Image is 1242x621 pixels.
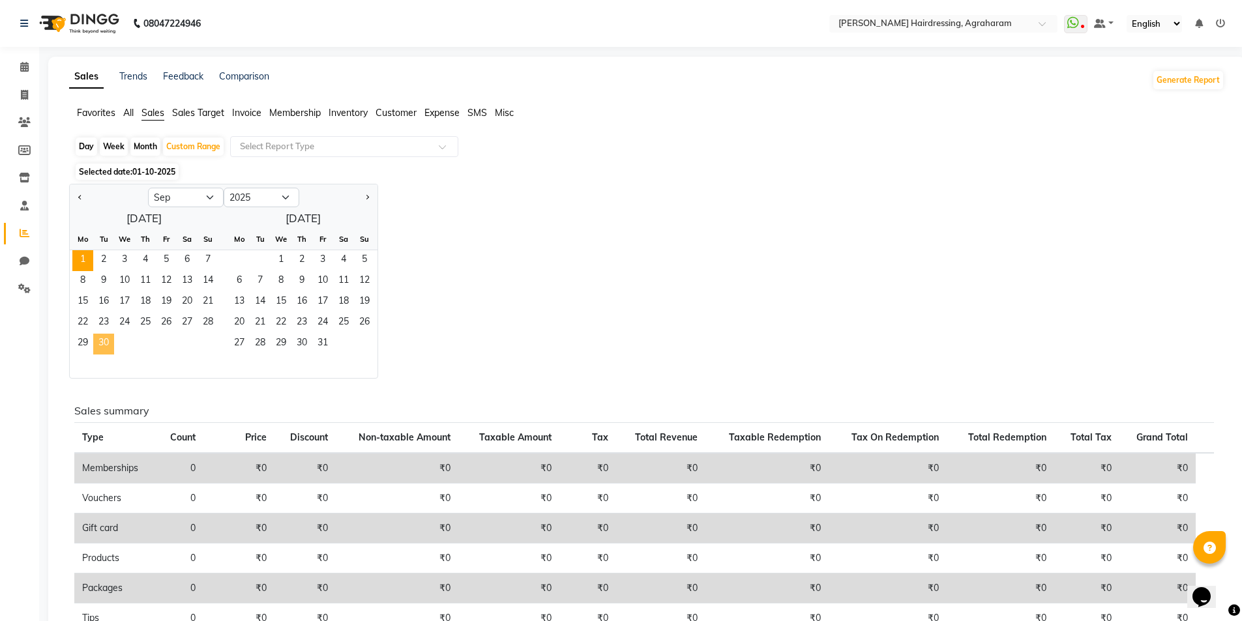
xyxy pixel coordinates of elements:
td: ₹0 [1054,573,1119,603]
div: Tuesday, October 28, 2025 [250,334,271,354]
span: 28 [198,313,218,334]
div: Tuesday, September 2, 2025 [93,250,114,271]
span: 15 [271,292,291,313]
div: Monday, September 22, 2025 [72,313,93,334]
td: ₹0 [947,543,1054,573]
div: Month [130,137,160,156]
span: 8 [72,271,93,292]
span: 8 [271,271,291,292]
div: Wednesday, October 1, 2025 [271,250,291,271]
span: Inventory [329,107,368,119]
div: Wednesday, September 3, 2025 [114,250,135,271]
div: We [271,229,291,250]
td: ₹0 [203,543,274,573]
div: Saturday, October 11, 2025 [333,271,354,292]
div: Monday, September 15, 2025 [72,292,93,313]
div: Friday, October 3, 2025 [312,250,333,271]
iframe: chat widget [1187,569,1229,608]
span: 19 [156,292,177,313]
td: Gift card [74,513,156,543]
td: ₹0 [1054,513,1119,543]
div: Friday, October 24, 2025 [312,313,333,334]
span: 1 [271,250,291,271]
span: 29 [72,334,93,354]
span: Grand Total [1136,431,1188,443]
td: ₹0 [336,453,459,484]
span: 12 [354,271,375,292]
span: 3 [114,250,135,271]
td: ₹0 [458,453,559,484]
span: Favorites [77,107,115,119]
div: Fr [312,229,333,250]
span: Sales Target [172,107,224,119]
td: ₹0 [829,513,947,543]
div: Th [135,229,156,250]
span: Discount [290,431,328,443]
td: ₹0 [705,543,829,573]
td: ₹0 [947,573,1054,603]
td: ₹0 [336,513,459,543]
td: 0 [156,543,203,573]
div: Sa [333,229,354,250]
span: Total Revenue [635,431,698,443]
span: 14 [250,292,271,313]
div: Su [198,229,218,250]
div: Wednesday, September 24, 2025 [114,313,135,334]
div: Mo [72,229,93,250]
div: Day [76,137,97,156]
div: Monday, October 13, 2025 [229,292,250,313]
span: 18 [333,292,354,313]
span: 5 [156,250,177,271]
div: Sunday, October 5, 2025 [354,250,375,271]
span: Non-taxable Amount [359,431,451,443]
span: 25 [333,313,354,334]
span: 22 [72,313,93,334]
span: 2 [291,250,312,271]
span: Count [170,431,196,443]
div: Friday, October 10, 2025 [312,271,333,292]
span: 10 [312,271,333,292]
div: Monday, September 1, 2025 [72,250,93,271]
span: 17 [114,292,135,313]
span: 17 [312,292,333,313]
a: Trends [119,70,147,82]
a: Comparison [219,70,269,82]
span: 28 [250,334,271,354]
td: ₹0 [947,513,1054,543]
span: 27 [177,313,198,334]
td: ₹0 [336,573,459,603]
span: 7 [198,250,218,271]
span: 11 [333,271,354,292]
span: 6 [229,271,250,292]
div: Monday, October 6, 2025 [229,271,250,292]
span: Total Redemption [968,431,1046,443]
button: Previous month [75,187,85,208]
span: 21 [250,313,271,334]
span: Sales [141,107,164,119]
div: Wednesday, September 17, 2025 [114,292,135,313]
div: Custom Range [163,137,224,156]
td: ₹0 [1119,453,1196,484]
span: 21 [198,292,218,313]
td: ₹0 [705,484,829,513]
div: Tuesday, October 7, 2025 [250,271,271,292]
div: Th [291,229,312,250]
div: Wednesday, October 8, 2025 [271,271,291,292]
span: Expense [424,107,460,119]
div: Monday, October 20, 2025 [229,313,250,334]
span: 15 [72,292,93,313]
span: SMS [467,107,487,119]
span: 1 [72,250,93,271]
div: Saturday, October 18, 2025 [333,292,354,313]
div: Wednesday, October 22, 2025 [271,313,291,334]
td: ₹0 [947,484,1054,513]
td: ₹0 [458,573,559,603]
div: Tuesday, September 30, 2025 [93,334,114,354]
span: 20 [229,313,250,334]
td: Memberships [74,453,156,484]
span: 14 [198,271,218,292]
div: Thursday, September 11, 2025 [135,271,156,292]
div: Monday, October 27, 2025 [229,334,250,354]
td: ₹0 [203,513,274,543]
span: Membership [269,107,321,119]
